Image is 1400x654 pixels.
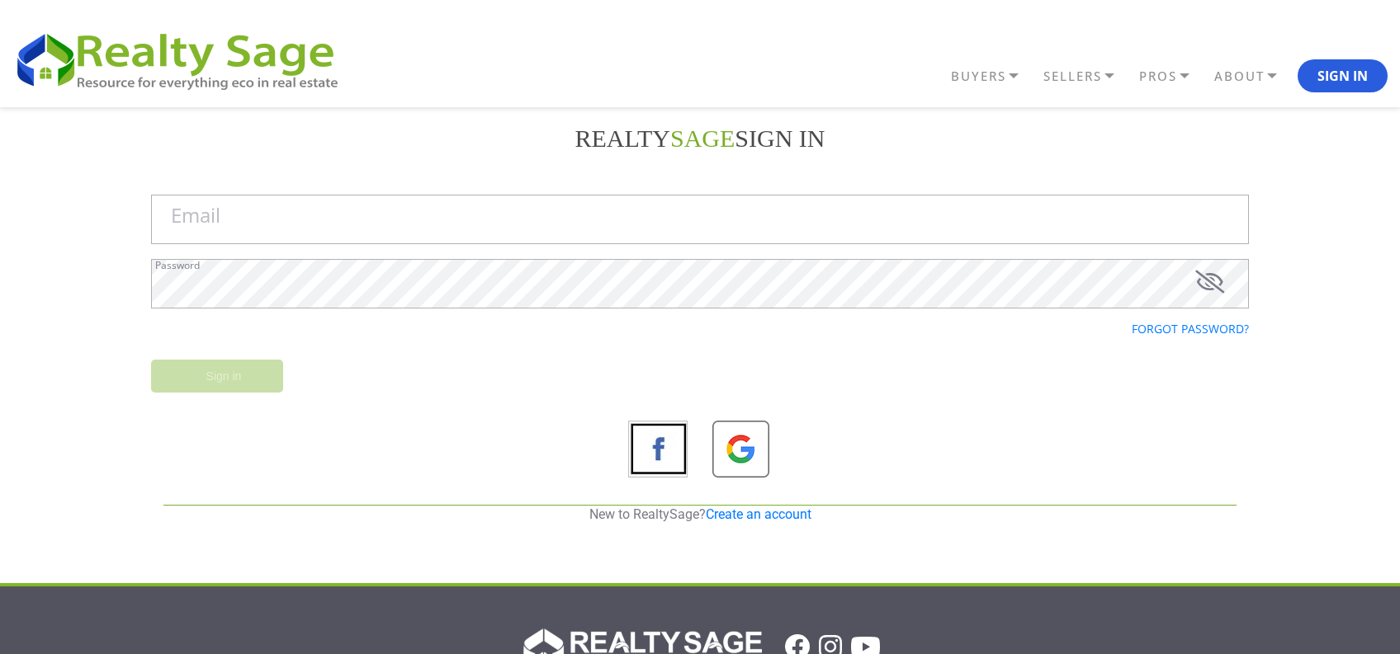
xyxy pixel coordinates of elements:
[163,506,1237,524] p: New to RealtySage?
[947,62,1039,91] a: BUYERS
[151,124,1249,153] h2: REALTY Sign in
[171,205,220,225] label: Email
[706,506,811,522] a: Create an account
[1135,62,1210,91] a: PROS
[1210,62,1298,91] a: ABOUT
[1298,59,1388,92] button: Sign In
[670,125,735,152] font: SAGE
[1039,62,1135,91] a: SELLERS
[155,261,200,271] label: Password
[12,26,355,92] img: REALTY SAGE
[1132,321,1249,336] a: Forgot password?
